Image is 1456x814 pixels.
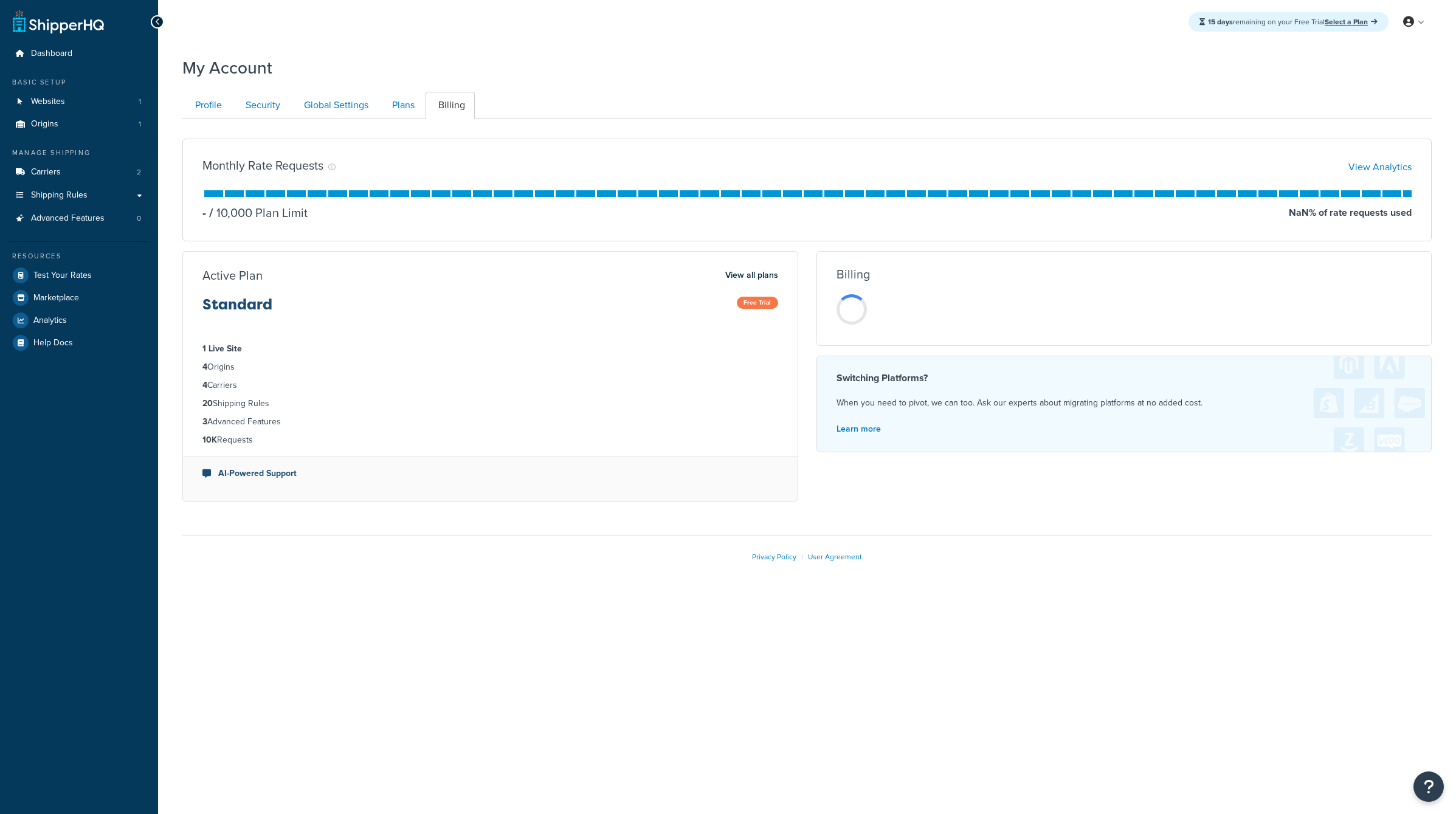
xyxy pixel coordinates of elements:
[33,338,73,348] span: Help Docs
[9,161,149,184] a: Carriers 2
[9,207,149,230] li: Advanced Features
[33,271,92,281] span: Test Your Rates
[202,159,323,172] h3: Monthly Rate Requests
[202,204,206,221] p: -
[9,207,149,230] a: Advanced Features 0
[1189,12,1389,32] div: remaining on your Free Trial
[209,204,213,222] span: /
[202,415,207,428] strong: 3
[202,360,207,373] strong: 4
[9,309,149,331] a: Analytics
[837,371,1412,385] h4: Switching Platforms?
[9,184,149,207] a: Shipping Rules
[9,91,149,113] a: Websites 1
[9,148,149,158] div: Manage Shipping
[202,397,213,410] strong: 20
[33,316,67,326] span: Analytics
[31,49,72,59] span: Dashboard
[182,56,272,80] h1: My Account
[426,92,475,119] a: Billing
[1208,16,1233,27] strong: 15 days
[837,395,1412,411] p: When you need to pivot, we can too. Ask our experts about migrating platforms at no added cost.
[139,97,141,107] span: 1
[1413,771,1444,802] button: Open Resource Center
[9,287,149,309] a: Marketplace
[139,119,141,129] span: 1
[9,43,149,65] a: Dashboard
[801,551,803,562] span: |
[202,379,778,392] li: Carriers
[31,167,61,178] span: Carriers
[202,342,242,355] strong: 1 Live Site
[202,360,778,374] li: Origins
[202,379,207,391] strong: 4
[837,423,881,435] a: Learn more
[9,113,149,136] a: Origins 1
[9,77,149,88] div: Basic Setup
[9,251,149,261] div: Resources
[233,92,290,119] a: Security
[31,119,58,129] span: Origins
[1325,16,1378,27] a: Select a Plan
[202,415,778,429] li: Advanced Features
[202,467,778,480] li: AI-Powered Support
[202,297,272,322] h3: Standard
[137,213,141,224] span: 0
[31,97,65,107] span: Websites
[202,397,778,410] li: Shipping Rules
[1348,160,1412,174] a: View Analytics
[137,167,141,178] span: 2
[9,332,149,354] a: Help Docs
[9,91,149,113] li: Websites
[33,293,79,303] span: Marketplace
[202,269,263,282] h3: Active Plan
[31,190,88,201] span: Shipping Rules
[202,433,217,446] strong: 10K
[737,297,778,309] span: Free Trial
[1289,204,1412,221] p: NaN % of rate requests used
[9,264,149,286] a: Test Your Rates
[808,551,862,562] a: User Agreement
[31,213,105,224] span: Advanced Features
[725,267,778,283] a: View all plans
[291,92,378,119] a: Global Settings
[752,551,796,562] a: Privacy Policy
[9,113,149,136] li: Origins
[206,204,308,221] p: 10,000 Plan Limit
[379,92,424,119] a: Plans
[9,161,149,184] li: Carriers
[182,92,232,119] a: Profile
[202,433,778,447] li: Requests
[837,267,870,281] h3: Billing
[13,9,104,33] a: ShipperHQ Home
